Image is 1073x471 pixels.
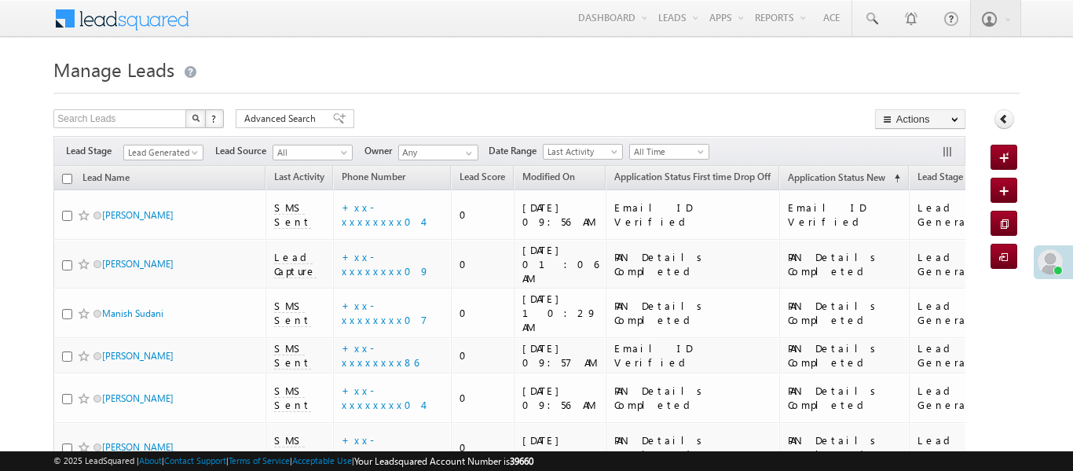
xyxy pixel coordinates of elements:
div: Lead Generated [917,384,996,412]
button: ? [205,109,224,128]
a: [PERSON_NAME] [102,441,174,453]
div: PAN Details Completed [788,433,902,462]
div: PAN Details Completed [788,384,902,412]
a: [PERSON_NAME] [102,258,174,270]
span: Manage Leads [53,57,174,82]
a: Show All Items [457,145,477,161]
a: About [139,455,162,465]
a: Last Activity [543,144,623,160]
a: Phone Number [334,168,413,189]
span: 39660 [510,455,533,467]
span: Your Leadsquared Account Number is [354,455,533,467]
div: Lead Generated [917,299,996,327]
span: Application Status New [788,171,885,183]
span: SMS Sent [274,433,311,462]
span: Lead Score [460,171,505,182]
input: Type to Search [398,145,478,160]
a: +xx-xxxxxxxx22 [342,433,427,461]
div: 0 [460,257,507,271]
span: Lead Source [215,144,273,158]
span: ? [211,112,218,125]
input: Check all records [62,174,72,184]
span: Phone Number [342,171,405,182]
div: 0 [460,306,507,320]
div: PAN Details Completed [788,250,902,278]
span: Owner [364,144,398,158]
div: [DATE] 10:29 AM [522,292,599,334]
span: Date Range [489,144,543,158]
a: +xx-xxxxxxxx09 [342,250,430,278]
span: Lead Capture [274,250,317,278]
a: Last Activity [266,168,332,189]
span: (sorted ascending) [888,172,900,185]
span: All [273,145,348,160]
span: Lead Generated [124,145,199,160]
a: Lead Stage [910,168,971,189]
div: PAN Details Completed [788,299,902,327]
a: All Time [629,144,709,160]
span: Advanced Search [244,112,320,126]
div: PAN Details Completed [614,250,772,278]
div: 0 [460,348,507,362]
a: Application Status First time Drop Off [606,168,778,189]
div: 0 [460,440,507,454]
div: PAN Details Completed [614,384,772,412]
div: [DATE] 01:06 AM [522,243,599,285]
div: Email ID Verified [788,201,902,229]
div: Lead Generated [917,433,996,462]
span: SMS Sent [274,299,311,327]
span: All Time [630,145,705,159]
a: [PERSON_NAME] [102,209,174,221]
a: +xx-xxxxxxxx04 [342,384,423,411]
span: Application Status First time Drop Off [614,171,771,182]
div: Lead Generated [917,341,996,370]
span: Modified On [522,171,575,182]
span: © 2025 LeadSquared | | | | | [53,454,533,469]
a: Terms of Service [229,455,290,465]
a: +xx-xxxxxxxx86 [342,341,419,369]
a: Contact Support [164,455,226,465]
a: [PERSON_NAME] [102,392,174,404]
span: SMS Sent [274,201,311,229]
div: PAN Details Completed [614,299,772,327]
span: Lead Stage [917,171,963,182]
div: PAN Details Completed [614,433,772,462]
a: +xx-xxxxxxxx07 [342,299,427,326]
a: Modified On [515,168,583,189]
div: Email ID Verified [614,341,772,370]
div: 0 [460,208,507,222]
a: +xx-xxxxxxxx04 [342,201,423,228]
div: [DATE] 09:49 AM [522,433,599,462]
a: Acceptable Use [292,455,352,465]
div: [DATE] 09:56 AM [522,384,599,412]
div: [DATE] 09:56 AM [522,201,599,229]
a: Lead Generated [123,145,203,160]
div: PAN Details Completed [788,341,902,370]
a: Lead Score [452,168,513,189]
span: SMS Sent [274,384,311,412]
div: [DATE] 09:57 AM [522,341,599,370]
div: Lead Generated [917,250,996,278]
div: Email ID Verified [614,201,772,229]
img: Search [192,114,200,122]
span: Lead Stage [66,144,123,158]
a: Application Status New (sorted ascending) [780,168,908,189]
div: 0 [460,391,507,405]
a: [PERSON_NAME] [102,350,174,362]
div: Lead Generated [917,201,996,229]
span: Last Activity [544,145,618,159]
button: Actions [875,109,965,129]
a: Manish Sudani [102,307,163,319]
a: All [273,145,353,160]
a: Lead Name [75,169,137,190]
span: SMS Sent [274,341,311,370]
